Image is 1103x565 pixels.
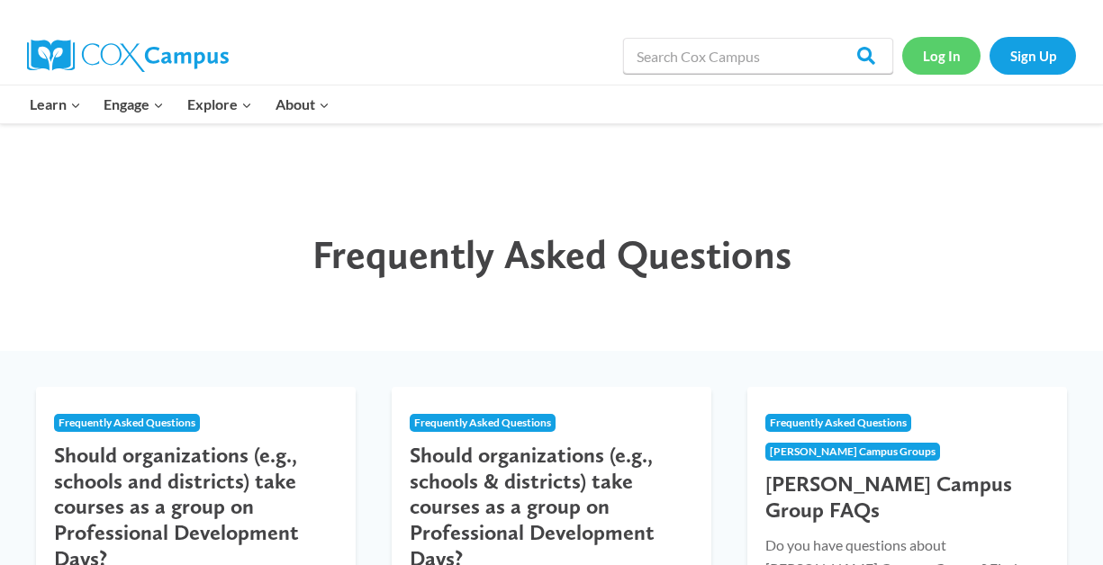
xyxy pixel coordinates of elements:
button: Child menu of About [264,85,341,123]
span: Frequently Asked Questions [59,416,195,429]
span: Frequently Asked Questions [312,230,791,278]
h3: [PERSON_NAME] Campus Group FAQs [765,471,1049,524]
span: [PERSON_NAME] Campus Groups [770,444,936,458]
nav: Primary Navigation [18,85,340,123]
a: Log In [902,37,981,74]
button: Child menu of Engage [93,85,176,123]
input: Search Cox Campus [623,38,893,74]
button: Child menu of Explore [176,85,264,123]
nav: Secondary Navigation [902,37,1076,74]
span: Frequently Asked Questions [414,416,551,429]
img: Cox Campus [27,40,229,72]
span: Frequently Asked Questions [770,416,907,429]
a: Sign Up [990,37,1076,74]
button: Child menu of Learn [18,85,93,123]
